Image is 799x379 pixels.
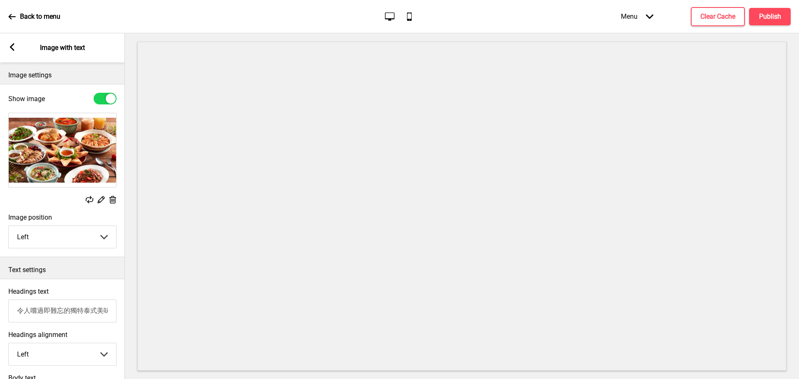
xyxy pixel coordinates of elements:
[8,265,117,275] p: Text settings
[9,113,116,187] img: Image
[8,5,60,28] a: Back to menu
[8,287,49,295] label: Headings text
[8,71,117,80] p: Image settings
[8,213,117,221] label: Image position
[759,12,781,21] h4: Publish
[8,95,45,103] label: Show image
[691,7,745,26] button: Clear Cache
[8,331,117,339] label: Headings alignment
[700,12,735,21] h4: Clear Cache
[20,12,60,21] p: Back to menu
[613,4,662,29] div: Menu
[749,8,791,25] button: Publish
[40,43,85,52] p: Image with text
